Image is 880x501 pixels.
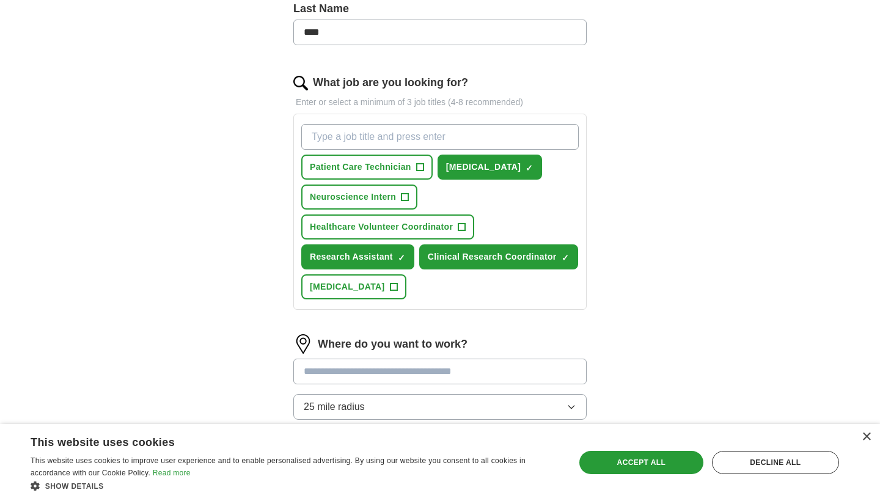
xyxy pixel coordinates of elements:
[293,394,587,420] button: 25 mile radius
[579,451,703,474] div: Accept all
[712,451,839,474] div: Decline all
[301,214,474,240] button: Healthcare Volunteer Coordinator
[293,1,587,17] label: Last Name
[304,400,365,414] span: 25 mile radius
[301,244,414,269] button: Research Assistant✓
[428,250,557,263] span: Clinical Research Coordinator
[301,155,433,180] button: Patient Care Technician
[526,163,533,173] span: ✓
[438,155,543,180] button: [MEDICAL_DATA]✓
[562,253,569,263] span: ✓
[398,253,405,263] span: ✓
[862,433,871,442] div: Close
[310,250,393,263] span: Research Assistant
[293,76,308,90] img: search.png
[310,221,453,233] span: Healthcare Volunteer Coordinator
[293,334,313,354] img: location.png
[31,480,559,492] div: Show details
[301,124,579,150] input: Type a job title and press enter
[293,96,587,109] p: Enter or select a minimum of 3 job titles (4-8 recommended)
[31,431,529,450] div: This website uses cookies
[310,191,396,203] span: Neuroscience Intern
[310,161,411,174] span: Patient Care Technician
[310,280,385,293] span: [MEDICAL_DATA]
[45,482,104,491] span: Show details
[318,336,468,353] label: Where do you want to work?
[313,75,468,91] label: What job are you looking for?
[301,274,406,299] button: [MEDICAL_DATA]
[153,469,191,477] a: Read more, opens a new window
[446,161,521,174] span: [MEDICAL_DATA]
[31,456,526,477] span: This website uses cookies to improve user experience and to enable personalised advertising. By u...
[301,185,417,210] button: Neuroscience Intern
[419,244,578,269] button: Clinical Research Coordinator✓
